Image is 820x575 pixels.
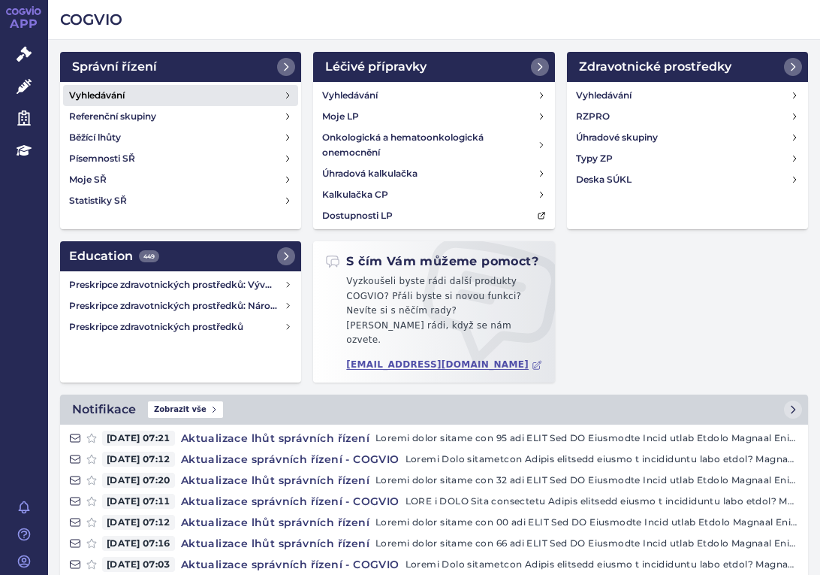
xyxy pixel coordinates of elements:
[63,316,298,337] a: Preskripce zdravotnických prostředků
[405,452,799,467] p: Loremi Dolo sitametcon Adipis elitsedd eiusmo t incididuntu labo etdol? Magnaal en adm v Quisnost...
[72,58,157,76] h2: Správní řízení
[69,172,107,187] h4: Moje SŘ
[69,151,135,166] h4: Písemnosti SŘ
[316,127,551,163] a: Onkologická a hematoonkologická onemocnění
[102,536,175,551] span: [DATE] 07:16
[405,557,799,572] p: Loremi Dolo sitametcon Adipis elitsedd eiusmo t incididuntu labo etdol? Magnaal en adm v Quisnost...
[60,241,301,271] a: Education449
[346,359,542,371] a: [EMAIL_ADDRESS][DOMAIN_NAME]
[69,88,125,103] h4: Vyhledávání
[60,395,808,425] a: NotifikaceZobrazit vše
[579,58,731,76] h2: Zdravotnické prostředky
[63,190,298,211] a: Statistiky SŘ
[175,515,375,530] h4: Aktualizace lhůt správních řízení
[175,431,375,446] h4: Aktualizace lhůt správních řízení
[69,247,159,265] h2: Education
[175,494,405,509] h4: Aktualizace správních řízení - COGVIO
[576,130,658,145] h4: Úhradové skupiny
[405,494,799,509] p: LORE i DOLO Sita consectetu Adipis elitsedd eiusmo t incididuntu labo etdol? Magnaal en adm v Qui...
[63,85,298,106] a: Vyhledávání
[576,109,610,124] h4: RZPRO
[102,473,175,488] span: [DATE] 07:20
[60,52,301,82] a: Správní řízení
[63,295,298,316] a: Preskripce zdravotnických prostředků: Národní registr hrazených zdravotnických služeb (NRHZS)
[69,109,156,124] h4: Referenční skupiny
[63,148,298,169] a: Písemnosti SŘ
[322,109,359,124] h4: Moje LP
[325,274,542,354] p: Vyzkoušeli byste rádi další produkty COGVIO? Přáli byste si novou funkci? Nevíte si s něčím rady?...
[567,52,808,82] a: Zdravotnické prostředky
[63,106,298,127] a: Referenční skupiny
[175,452,405,467] h4: Aktualizace správních řízení - COGVIO
[175,473,375,488] h4: Aktualizace lhůt správních řízení
[175,557,405,572] h4: Aktualizace správních řízení - COGVIO
[102,515,175,530] span: [DATE] 07:12
[570,106,805,127] a: RZPRO
[60,9,808,30] h2: COGVIO
[316,85,551,106] a: Vyhledávání
[325,58,427,76] h2: Léčivé přípravky
[570,127,805,148] a: Úhradové skupiny
[322,130,537,160] h4: Onkologická a hematoonkologická onemocnění
[570,148,805,169] a: Typy ZP
[69,193,127,208] h4: Statistiky SŘ
[570,85,805,106] a: Vyhledávání
[102,431,175,446] span: [DATE] 07:21
[69,277,284,292] h4: Preskripce zdravotnických prostředků: Vývoj úhrad zdravotních pojišťoven za zdravotnické prostředky
[375,536,799,551] p: Loremi dolor sitame con 66 adi ELIT Sed DO Eiusmodte Incid utlab Etdolo Magnaal Enim ADMIN778528/...
[72,401,136,419] h2: Notifikace
[148,401,223,418] span: Zobrazit vše
[63,274,298,295] a: Preskripce zdravotnických prostředků: Vývoj úhrad zdravotních pojišťoven za zdravotnické prostředky
[69,298,284,313] h4: Preskripce zdravotnických prostředků: Národní registr hrazených zdravotnických služeb (NRHZS)
[322,166,418,181] h4: Úhradová kalkulačka
[102,452,175,467] span: [DATE] 07:12
[63,127,298,148] a: Běžící lhůty
[570,169,805,190] a: Deska SÚKL
[325,253,538,270] h2: S čím Vám můžeme pomoct?
[322,88,378,103] h4: Vyhledávání
[576,151,613,166] h4: Typy ZP
[375,515,799,530] p: Loremi dolor sitame con 00 adi ELIT Sed DO Eiusmodte Incid utlab Etdolo Magnaal Enim ADMIN537971/...
[102,557,175,572] span: [DATE] 07:03
[63,169,298,190] a: Moje SŘ
[322,208,393,223] h4: Dostupnosti LP
[316,106,551,127] a: Moje LP
[175,536,375,551] h4: Aktualizace lhůt správních řízení
[69,130,121,145] h4: Běžící lhůty
[313,52,554,82] a: Léčivé přípravky
[139,250,159,262] span: 449
[102,494,175,509] span: [DATE] 07:11
[69,319,284,334] h4: Preskripce zdravotnických prostředků
[316,205,551,226] a: Dostupnosti LP
[316,184,551,205] a: Kalkulačka CP
[375,473,799,488] p: Loremi dolor sitame con 32 adi ELIT Sed DO Eiusmodte Incid utlab Etdolo Magnaal Enim ADMIN304038/...
[576,88,632,103] h4: Vyhledávání
[316,163,551,184] a: Úhradová kalkulačka
[322,187,388,202] h4: Kalkulačka CP
[576,172,632,187] h4: Deska SÚKL
[375,431,799,446] p: Loremi dolor sitame con 95 adi ELIT Sed DO Eiusmodte Incid utlab Etdolo Magnaal Enim ADMIN722564/...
